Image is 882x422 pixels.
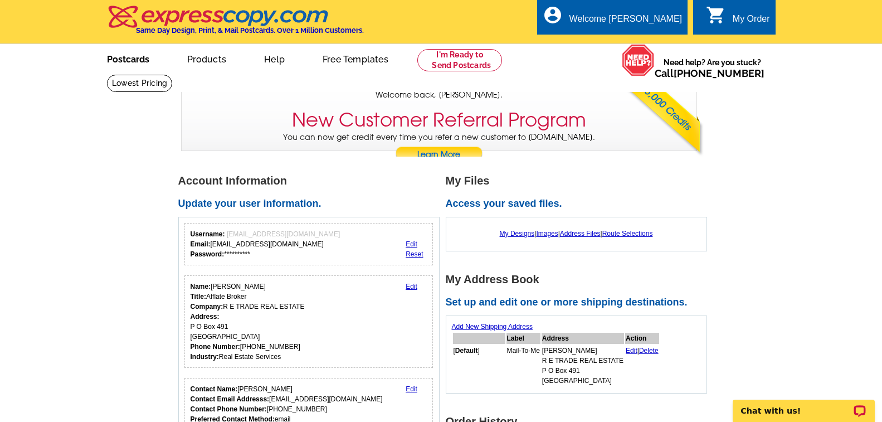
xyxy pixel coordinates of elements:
h1: Account Information [178,175,446,187]
td: [PERSON_NAME] R E TRADE REAL ESTATE P O Box 491 [GEOGRAPHIC_DATA] [542,345,624,386]
strong: Email: [191,240,211,248]
i: account_circle [543,5,563,25]
th: Address [542,333,624,344]
strong: Contact Phone Number: [191,405,267,413]
a: Images [536,230,558,237]
h1: My Files [446,175,713,187]
strong: Username: [191,230,225,238]
a: Edit [626,347,637,355]
h4: Same Day Design, Print, & Mail Postcards. Over 1 Million Customers. [136,26,364,35]
strong: Contact Email Addresss: [191,395,270,403]
th: Action [625,333,659,344]
a: Route Selections [602,230,653,237]
h2: Access your saved files. [446,198,713,210]
a: Edit [406,283,417,290]
a: Help [246,45,303,71]
strong: Name: [191,283,211,290]
a: [PHONE_NUMBER] [674,67,764,79]
p: You can now get credit every time you refer a new customer to [DOMAIN_NAME]. [182,132,696,163]
strong: Phone Number: [191,343,240,351]
strong: Password: [191,250,225,258]
a: Edit [406,385,417,393]
a: Products [169,45,245,71]
i: shopping_cart [706,5,726,25]
th: Label [506,333,540,344]
strong: Title: [191,293,206,300]
img: help [622,44,655,76]
b: Default [455,347,478,355]
a: Add New Shipping Address [452,323,533,331]
strong: Contact Name: [191,385,238,393]
a: Edit [406,240,417,248]
h3: New Customer Referral Program [292,109,586,132]
div: Welcome [PERSON_NAME] [569,14,682,30]
iframe: LiveChat chat widget [725,387,882,422]
td: | [625,345,659,386]
div: Your personal details. [184,275,433,368]
h2: Update your user information. [178,198,446,210]
a: shopping_cart My Order [706,12,770,26]
h2: Set up and edit one or more shipping destinations. [446,297,713,309]
span: [EMAIL_ADDRESS][DOMAIN_NAME] [227,230,340,238]
strong: Industry: [191,353,219,361]
td: [ ] [453,345,505,386]
a: Delete [639,347,659,355]
a: Postcards [89,45,167,71]
a: Same Day Design, Print, & Mail Postcards. Over 1 Million Customers. [107,13,364,35]
td: Mail-To-Me [506,345,540,386]
div: [PERSON_NAME] Afflate Broker R E TRADE REAL ESTATE P O Box 491 [GEOGRAPHIC_DATA] [PHONE_NUMBER] R... [191,282,305,362]
a: Address Files [560,230,601,237]
h1: My Address Book [446,274,713,285]
div: | | | [452,223,701,244]
a: Learn More [395,147,483,163]
a: Free Templates [305,45,406,71]
span: Need help? Are you stuck? [655,57,770,79]
span: Call [655,67,764,79]
strong: Company: [191,303,223,311]
div: Your login information. [184,223,433,265]
a: My Designs [500,230,535,237]
div: My Order [733,14,770,30]
a: Reset [406,250,423,258]
strong: Address: [191,313,220,321]
span: Welcome back, [PERSON_NAME]. [376,89,503,101]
